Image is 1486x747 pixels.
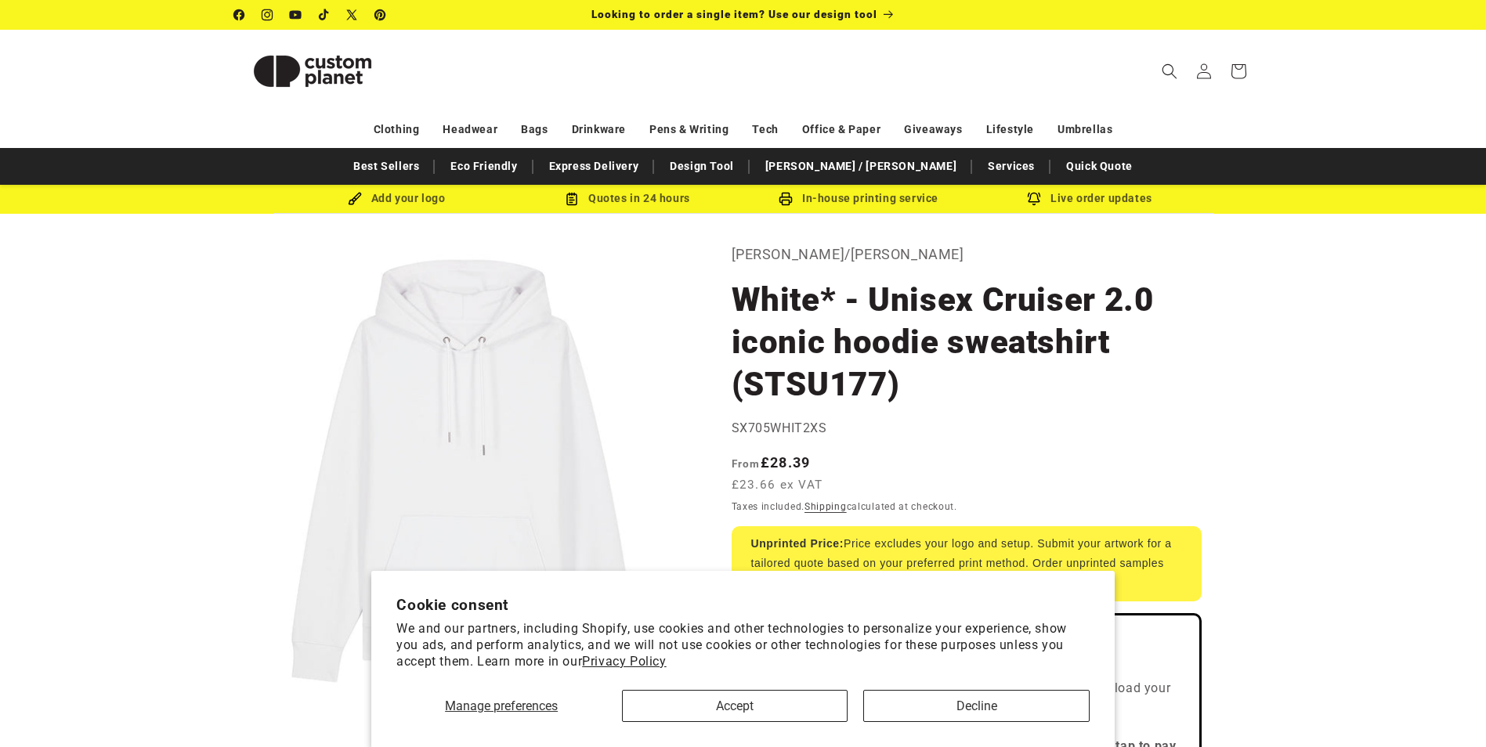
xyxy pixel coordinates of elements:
[904,116,962,143] a: Giveaways
[443,153,525,180] a: Eco Friendly
[802,116,880,143] a: Office & Paper
[732,526,1202,601] div: Price excludes your logo and setup. Submit your artwork for a tailored quote based on your prefer...
[974,189,1206,208] div: Live order updates
[582,654,666,669] a: Privacy Policy
[396,621,1090,669] p: We and our partners, including Shopify, use cookies and other technologies to personalize your ex...
[751,537,844,550] strong: Unprinted Price:
[732,457,761,470] span: From
[752,116,778,143] a: Tech
[445,698,558,713] span: Manage preferences
[779,192,793,206] img: In-house printing
[1058,116,1112,143] a: Umbrellas
[572,116,626,143] a: Drinkware
[622,690,848,722] button: Accept
[443,116,497,143] a: Headwear
[732,454,811,471] strong: £28.39
[348,192,362,206] img: Brush Icon
[281,189,512,208] div: Add your logo
[743,189,974,208] div: In-house printing service
[228,30,396,112] a: Custom Planet
[649,116,729,143] a: Pens & Writing
[863,690,1089,722] button: Decline
[541,153,647,180] a: Express Delivery
[396,690,606,722] button: Manage preferences
[512,189,743,208] div: Quotes in 24 hours
[732,279,1202,406] h1: White* - Unisex Cruiser 2.0 iconic hoodie sweatshirt (STSU177)
[591,8,877,20] span: Looking to order a single item? Use our design tool
[662,153,742,180] a: Design Tool
[234,36,391,106] img: Custom Planet
[804,501,847,512] a: Shipping
[732,476,823,494] span: £23.66 ex VAT
[1058,153,1141,180] a: Quick Quote
[732,242,1202,267] p: [PERSON_NAME]/[PERSON_NAME]
[986,116,1034,143] a: Lifestyle
[757,153,964,180] a: [PERSON_NAME] / [PERSON_NAME]
[521,116,548,143] a: Bags
[396,596,1090,614] h2: Cookie consent
[345,153,427,180] a: Best Sellers
[980,153,1043,180] a: Services
[732,420,827,435] span: SX705WHIT2XS
[374,116,420,143] a: Clothing
[732,499,1202,514] div: Taxes included. calculated at checkout.
[1027,192,1041,206] img: Order updates
[1152,54,1187,88] summary: Search
[234,242,692,700] media-gallery: Gallery Viewer
[565,192,579,206] img: Order Updates Icon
